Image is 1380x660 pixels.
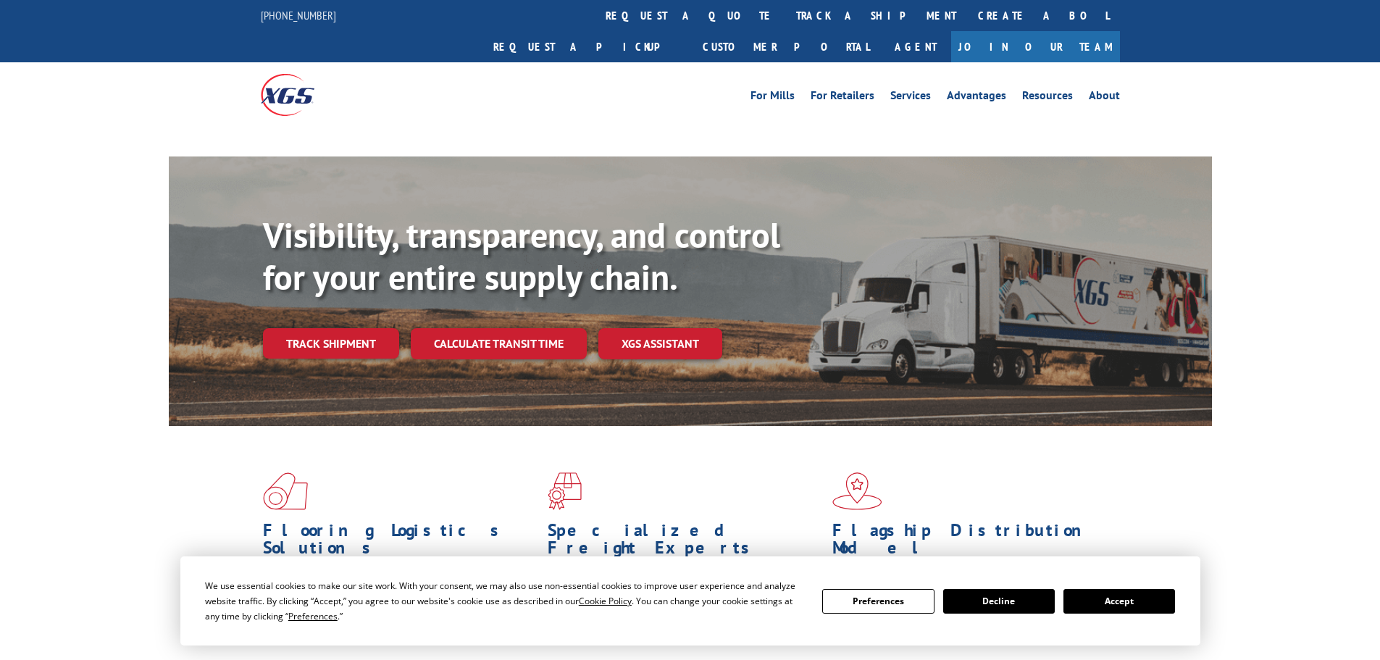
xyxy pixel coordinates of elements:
[951,31,1120,62] a: Join Our Team
[548,472,582,510] img: xgs-icon-focused-on-flooring-red
[579,595,632,607] span: Cookie Policy
[822,589,934,614] button: Preferences
[263,212,780,299] b: Visibility, transparency, and control for your entire supply chain.
[263,522,537,564] h1: Flooring Logistics Solutions
[692,31,880,62] a: Customer Portal
[261,8,336,22] a: [PHONE_NUMBER]
[811,90,874,106] a: For Retailers
[263,472,308,510] img: xgs-icon-total-supply-chain-intelligence-red
[880,31,951,62] a: Agent
[411,328,587,359] a: Calculate transit time
[943,589,1055,614] button: Decline
[947,90,1006,106] a: Advantages
[205,578,805,624] div: We use essential cookies to make our site work. With your consent, we may also use non-essential ...
[750,90,795,106] a: For Mills
[1089,90,1120,106] a: About
[598,328,722,359] a: XGS ASSISTANT
[890,90,931,106] a: Services
[482,31,692,62] a: Request a pickup
[832,522,1106,564] h1: Flagship Distribution Model
[832,472,882,510] img: xgs-icon-flagship-distribution-model-red
[180,556,1200,646] div: Cookie Consent Prompt
[548,522,821,564] h1: Specialized Freight Experts
[1022,90,1073,106] a: Resources
[1063,589,1175,614] button: Accept
[263,328,399,359] a: Track shipment
[288,610,338,622] span: Preferences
